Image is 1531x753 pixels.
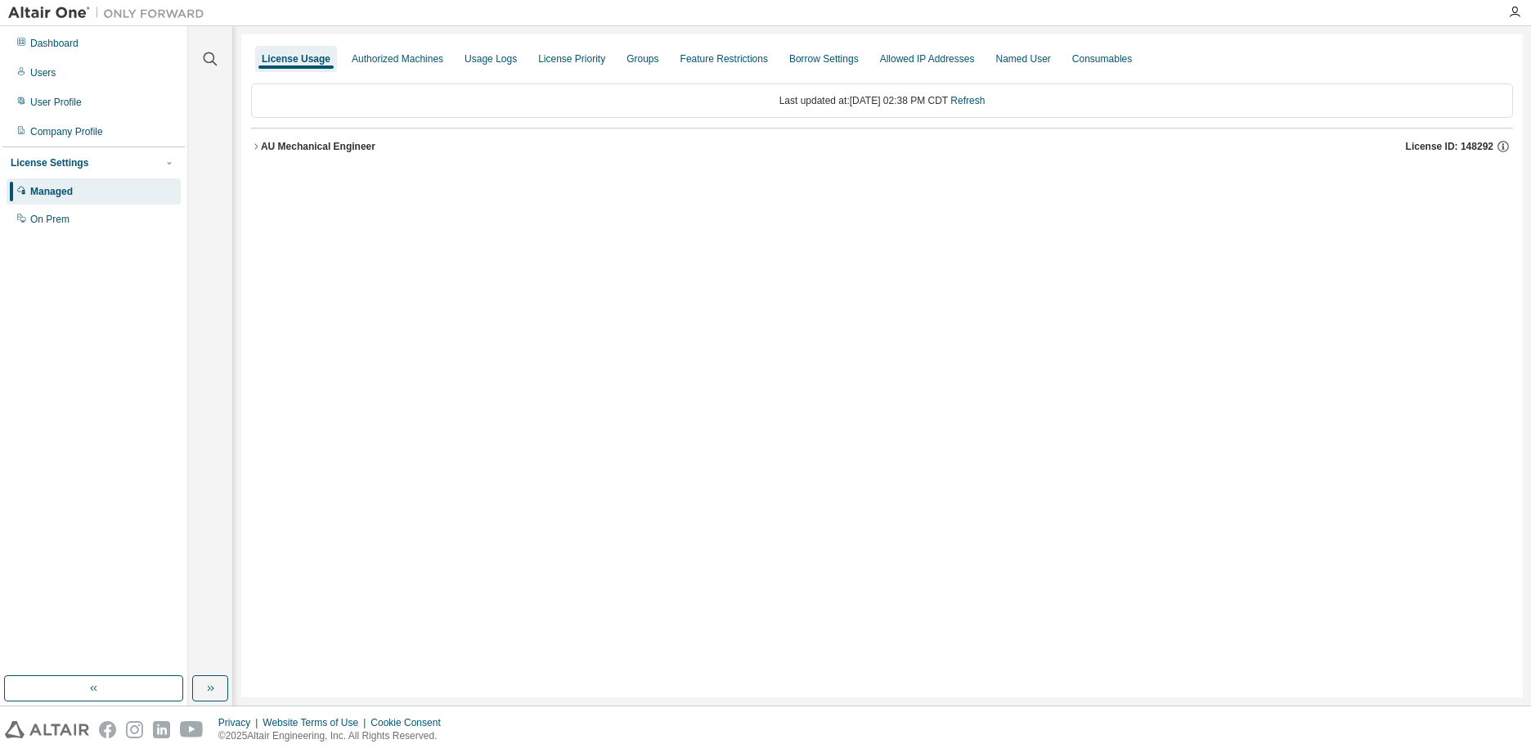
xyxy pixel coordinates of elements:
div: Last updated at: [DATE] 02:38 PM CDT [251,83,1513,118]
div: Dashboard [30,37,79,50]
div: Allowed IP Addresses [880,52,975,65]
div: Cookie Consent [370,716,450,729]
div: Groups [626,52,658,65]
span: License ID: 148292 [1406,140,1493,153]
img: instagram.svg [126,721,143,738]
a: Refresh [950,95,985,106]
p: © 2025 Altair Engineering, Inc. All Rights Reserved. [218,729,451,743]
img: Altair One [8,5,213,21]
div: Managed [30,185,73,198]
div: License Priority [538,52,605,65]
div: Company Profile [30,125,103,138]
div: License Usage [262,52,330,65]
div: Usage Logs [465,52,517,65]
div: AU Mechanical Engineer [261,140,375,153]
img: altair_logo.svg [5,721,89,738]
div: Named User [995,52,1050,65]
img: linkedin.svg [153,721,170,738]
div: Consumables [1072,52,1132,65]
img: youtube.svg [180,721,204,738]
button: AU Mechanical EngineerLicense ID: 148292 [251,129,1513,165]
div: License Settings [11,156,88,169]
div: User Profile [30,96,82,109]
div: On Prem [30,213,70,226]
div: Feature Restrictions [680,52,768,65]
img: facebook.svg [99,721,116,738]
div: Authorized Machines [352,52,443,65]
div: Privacy [218,716,263,729]
div: Website Terms of Use [263,716,370,729]
div: Users [30,66,56,79]
div: Borrow Settings [789,52,859,65]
